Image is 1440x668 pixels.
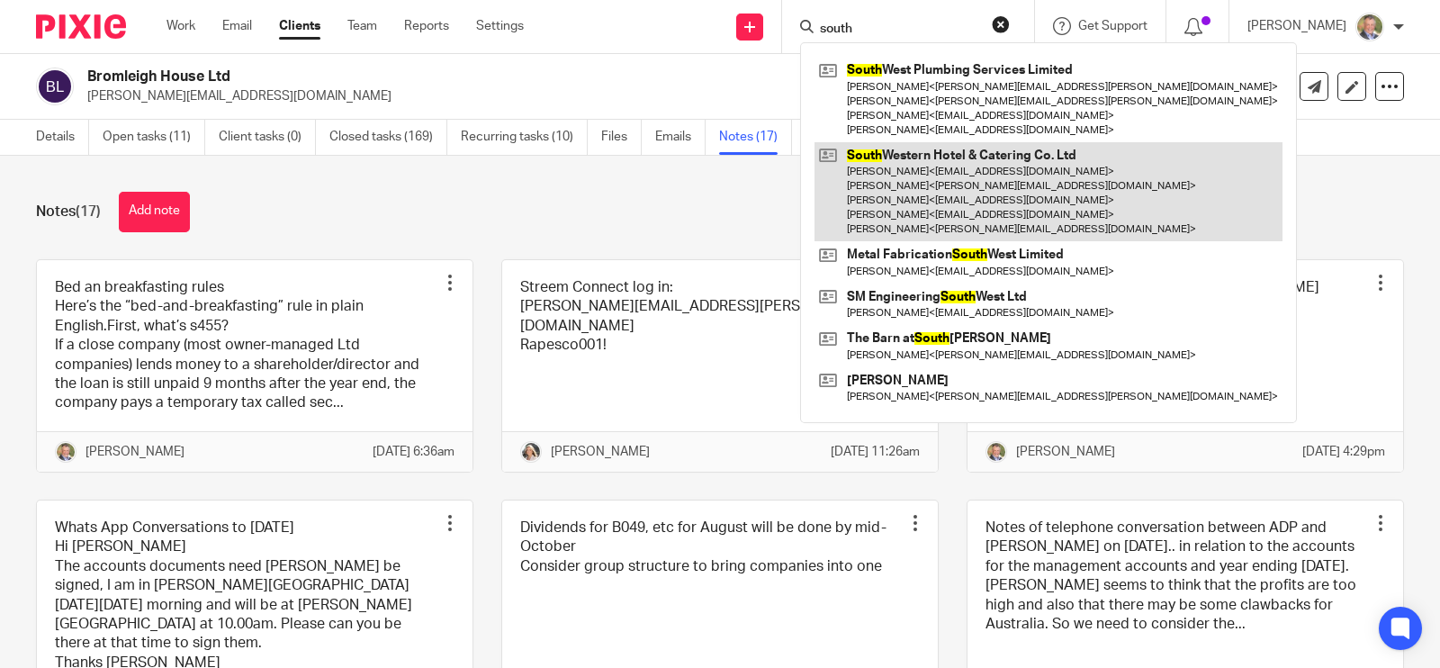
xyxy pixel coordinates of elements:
[373,443,454,461] p: [DATE] 6:36am
[87,87,1159,105] p: [PERSON_NAME][EMAIL_ADDRESS][DOMAIN_NAME]
[166,17,195,35] a: Work
[476,17,524,35] a: Settings
[76,204,101,219] span: (17)
[655,120,706,155] a: Emails
[461,120,588,155] a: Recurring tasks (10)
[347,17,377,35] a: Team
[831,443,920,461] p: [DATE] 11:26am
[985,441,1007,463] img: High%20Res%20Andrew%20Price%20Accountants_Poppy%20Jakes%20photography-1109.jpg
[719,120,792,155] a: Notes (17)
[818,22,980,38] input: Search
[36,203,101,221] h1: Notes
[1078,20,1147,32] span: Get Support
[85,443,184,461] p: [PERSON_NAME]
[219,120,316,155] a: Client tasks (0)
[87,68,945,86] h2: Bromleigh House Ltd
[103,120,205,155] a: Open tasks (11)
[1302,443,1385,461] p: [DATE] 4:29pm
[1016,443,1115,461] p: [PERSON_NAME]
[55,441,76,463] img: High%20Res%20Andrew%20Price%20Accountants_Poppy%20Jakes%20photography-1109.jpg
[279,17,320,35] a: Clients
[601,120,642,155] a: Files
[520,441,542,463] img: High%20Res%20Andrew%20Price%20Accountants_Poppy%20Jakes%20photography-1187-3.jpg
[36,120,89,155] a: Details
[551,443,650,461] p: [PERSON_NAME]
[1355,13,1384,41] img: High%20Res%20Andrew%20Price%20Accountants_Poppy%20Jakes%20photography-1109.jpg
[222,17,252,35] a: Email
[404,17,449,35] a: Reports
[36,14,126,39] img: Pixie
[119,192,190,232] button: Add note
[329,120,447,155] a: Closed tasks (169)
[1247,17,1346,35] p: [PERSON_NAME]
[992,15,1010,33] button: Clear
[36,68,74,105] img: svg%3E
